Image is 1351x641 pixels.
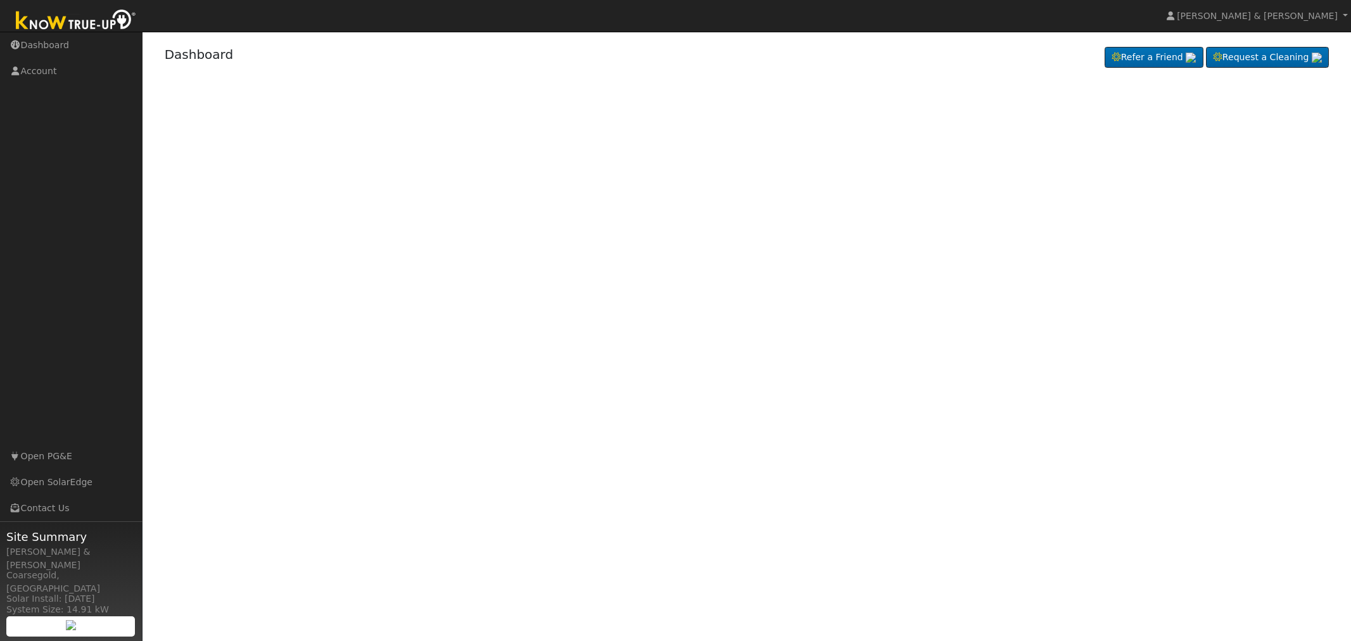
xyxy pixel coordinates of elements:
img: retrieve [1312,53,1322,63]
div: [PERSON_NAME] & [PERSON_NAME] [6,545,136,572]
div: Coarsegold, [GEOGRAPHIC_DATA] [6,569,136,595]
div: Solar Install: [DATE] [6,592,136,606]
span: [PERSON_NAME] & [PERSON_NAME] [1177,11,1338,21]
a: Request a Cleaning [1206,47,1329,68]
span: Site Summary [6,528,136,545]
img: retrieve [1186,53,1196,63]
div: System Size: 14.91 kW [6,603,136,616]
a: Dashboard [165,47,234,62]
img: retrieve [66,620,76,630]
a: Refer a Friend [1105,47,1203,68]
img: Know True-Up [10,7,143,35]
